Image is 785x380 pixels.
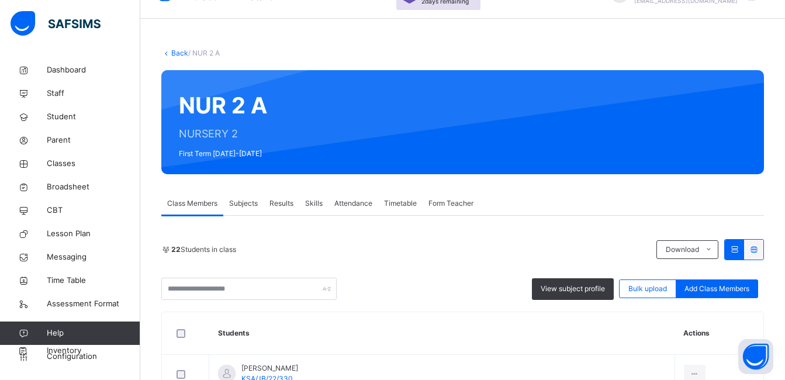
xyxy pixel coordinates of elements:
[47,298,140,310] span: Assessment Format
[47,64,140,76] span: Dashboard
[47,111,140,123] span: Student
[269,198,293,209] span: Results
[47,228,140,240] span: Lesson Plan
[47,181,140,193] span: Broadsheet
[188,49,220,57] span: / NUR 2 A
[47,351,140,362] span: Configuration
[171,49,188,57] a: Back
[47,327,140,339] span: Help
[684,284,749,294] span: Add Class Members
[334,198,372,209] span: Attendance
[11,11,101,36] img: safsims
[47,205,140,216] span: CBT
[229,198,258,209] span: Subjects
[738,339,773,374] button: Open asap
[47,134,140,146] span: Parent
[167,198,217,209] span: Class Members
[47,158,140,170] span: Classes
[209,312,675,355] th: Students
[305,198,323,209] span: Skills
[171,244,236,255] span: Students in class
[47,88,140,99] span: Staff
[47,251,140,263] span: Messaging
[241,363,298,374] span: [PERSON_NAME]
[428,198,473,209] span: Form Teacher
[47,275,140,286] span: Time Table
[666,244,699,255] span: Download
[171,245,181,254] b: 22
[628,284,667,294] span: Bulk upload
[384,198,417,209] span: Timetable
[675,312,763,355] th: Actions
[541,284,605,294] span: View subject profile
